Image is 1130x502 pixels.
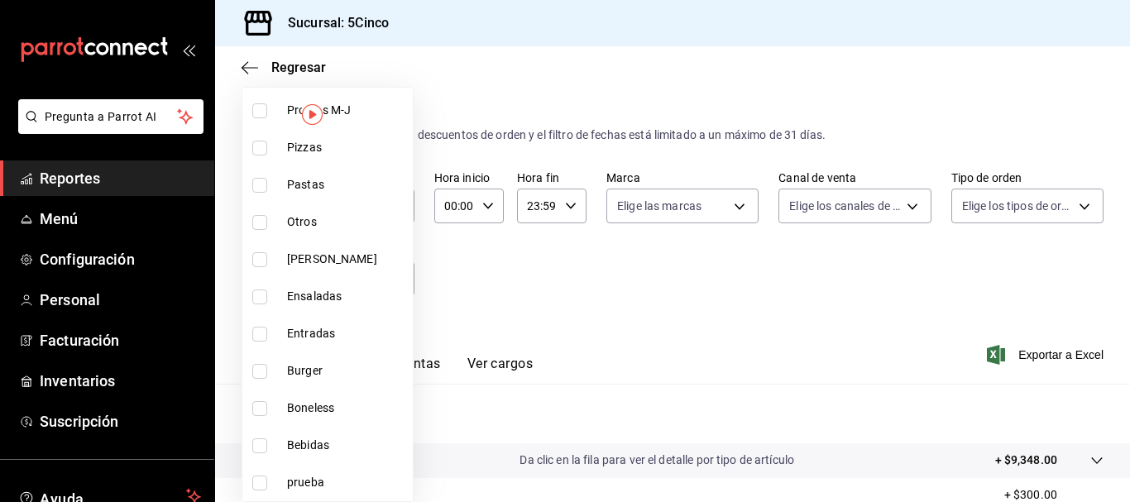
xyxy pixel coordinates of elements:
[287,176,406,194] span: Pastas
[287,325,406,342] span: Entradas
[287,102,406,119] span: Promos M-J
[287,399,406,417] span: Boneless
[287,362,406,380] span: Burger
[287,139,406,156] span: Pizzas
[302,104,323,125] img: Tooltip marker
[287,437,406,454] span: Bebidas
[287,251,406,268] span: [PERSON_NAME]
[287,474,406,491] span: prueba
[287,288,406,305] span: Ensaladas
[287,213,406,231] span: Otros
